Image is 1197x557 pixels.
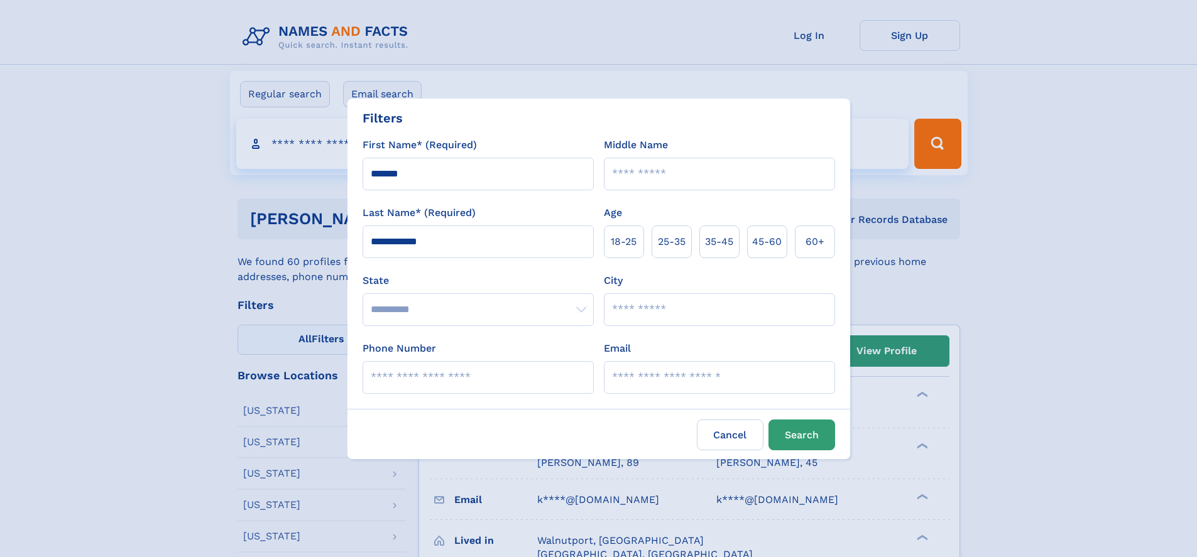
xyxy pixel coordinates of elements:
span: 25‑35 [658,234,686,249]
label: Middle Name [604,138,668,153]
div: Filters [363,109,403,127]
label: Age [604,205,622,220]
label: State [363,273,594,288]
label: City [604,273,623,288]
span: 18‑25 [611,234,637,249]
label: Cancel [697,419,763,450]
span: 45‑60 [752,234,782,249]
span: 35‑45 [705,234,733,249]
label: Phone Number [363,341,436,356]
button: Search [768,419,835,450]
label: Last Name* (Required) [363,205,476,220]
span: 60+ [806,234,824,249]
label: First Name* (Required) [363,138,477,153]
label: Email [604,341,631,356]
